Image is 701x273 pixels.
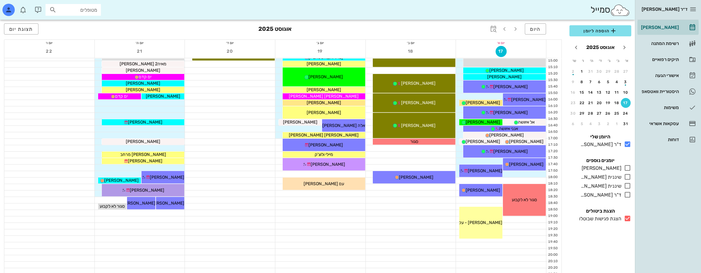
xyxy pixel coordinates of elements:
[401,123,435,128] span: [PERSON_NAME]
[612,88,622,97] button: 11
[568,98,578,108] button: 23
[120,61,166,67] span: מאיה2 [PERSON_NAME]
[577,77,587,87] button: 8
[311,162,345,167] span: [PERSON_NAME]
[546,149,559,154] div: 17:20
[134,49,145,54] span: 21
[487,74,522,79] span: [PERSON_NAME]
[586,111,595,116] div: 28
[621,90,631,95] div: 10
[309,142,343,148] span: [PERSON_NAME]
[577,80,587,84] div: 8
[307,87,341,92] span: [PERSON_NAME]
[126,68,160,73] span: [PERSON_NAME]
[612,101,622,105] div: 18
[621,101,631,105] div: 17
[4,23,38,35] button: תצוגת יום
[309,74,343,79] span: [PERSON_NAME]
[95,40,185,46] div: יום ה׳
[640,105,679,110] div: משימות
[405,46,416,57] button: 18
[509,162,544,167] span: [PERSON_NAME]
[568,77,578,87] button: 9
[621,67,631,76] button: 27
[640,41,679,46] div: רשימת המתנה
[304,181,344,186] span: עם [PERSON_NAME]
[621,69,631,74] div: 27
[568,101,578,105] div: 23
[569,157,631,164] h4: יומנים נוספים
[612,90,622,95] div: 11
[546,226,559,232] div: 19:20
[612,119,622,129] button: 1
[619,42,630,53] button: חודש שעבר
[456,40,546,46] div: יום א׳
[546,110,559,115] div: 16:20
[512,197,537,202] span: סגור לא לקבוע
[530,26,541,32] span: היום
[493,149,528,154] span: [PERSON_NAME]
[586,108,595,118] button: 28
[612,77,622,87] button: 4
[150,175,184,180] span: [PERSON_NAME]
[569,207,631,215] h4: הצגת ביטולים
[640,73,679,78] div: אישורי הגעה
[568,111,578,116] div: 30
[577,101,587,105] div: 22
[578,191,621,199] div: ד"ר [PERSON_NAME]
[546,188,559,193] div: 18:20
[621,88,631,97] button: 10
[578,182,621,190] div: שיננית [PERSON_NAME]
[489,68,524,73] span: [PERSON_NAME]
[401,81,435,86] span: [PERSON_NAME]
[595,122,604,126] div: 3
[546,214,559,219] div: 19:00
[595,77,604,87] button: 6
[289,132,359,138] span: [PERSON_NAME] [PERSON_NAME]
[489,132,524,138] span: [PERSON_NAME]
[493,110,528,115] span: [PERSON_NAME]
[546,201,559,206] div: 18:40
[586,77,595,87] button: 7
[509,139,544,144] span: [PERSON_NAME]
[586,69,595,74] div: 31
[577,111,587,116] div: 29
[258,23,292,36] h3: אוגוסט 2025
[546,91,559,96] div: 15:50
[603,77,613,87] button: 5
[577,90,587,95] div: 15
[546,123,559,128] div: 16:40
[128,158,162,164] span: [PERSON_NAME]
[577,215,621,222] div: הצגת פגישות שבוטלו
[496,49,506,54] span: 17
[546,58,559,63] div: 15:00
[574,27,626,35] span: הוספה ליומן
[525,23,546,35] button: היום
[640,89,679,94] div: היסטוריית וואטסאפ
[366,40,456,46] div: יום ב׳
[603,101,613,105] div: 19
[546,194,559,199] div: 18:30
[637,132,699,147] a: דוחות
[586,98,595,108] button: 21
[134,46,145,57] button: 21
[586,88,595,97] button: 14
[621,119,631,129] button: 31
[466,100,500,105] span: [PERSON_NAME]
[399,175,433,180] span: [PERSON_NAME]
[637,20,699,35] a: [PERSON_NAME]
[283,120,317,125] span: [PERSON_NAME]
[578,141,621,148] div: ד"ר [PERSON_NAME]
[18,5,22,9] span: תג
[115,94,128,99] span: ים קדם
[595,80,604,84] div: 6
[315,152,333,157] span: מיילי ולוצ'ק
[595,98,604,108] button: 20
[612,69,622,74] div: 28
[595,67,604,76] button: 30
[468,168,502,173] span: [PERSON_NAME]
[4,40,94,46] div: יום ו׳
[614,55,622,66] th: ב׳
[546,116,559,122] div: 16:30
[577,98,587,108] button: 22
